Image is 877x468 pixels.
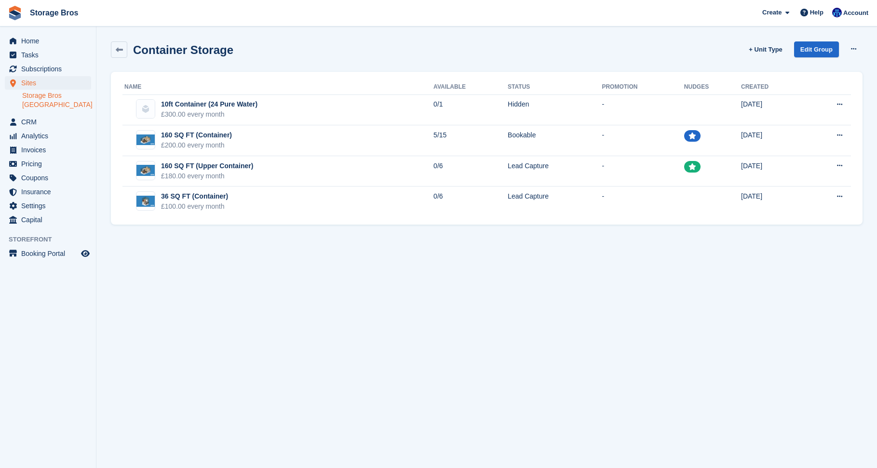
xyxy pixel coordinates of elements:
a: menu [5,143,91,157]
td: - [602,94,684,125]
a: menu [5,62,91,76]
div: 160 SQ FT (Upper Container) [161,161,253,171]
th: Status [508,80,602,95]
div: 36 SQ FT (Container) [161,191,228,201]
span: Home [21,34,79,48]
img: 160.png [136,134,155,146]
td: [DATE] [741,125,805,156]
a: menu [5,76,91,90]
td: [DATE] [741,94,805,125]
span: Storefront [9,235,96,244]
a: menu [5,129,91,143]
td: 0/1 [433,94,508,125]
td: 0/6 [433,187,508,217]
th: Promotion [602,80,684,95]
span: Pricing [21,157,79,171]
img: 35.png [136,196,155,207]
div: £180.00 every month [161,171,253,181]
div: 10ft Container (24 Pure Water) [161,99,257,109]
span: Analytics [21,129,79,143]
div: £100.00 every month [161,201,228,212]
span: Subscriptions [21,62,79,76]
img: stora-icon-8386f47178a22dfd0bd8f6a31ec36ba5ce8667c1dd55bd0f319d3a0aa187defe.svg [8,6,22,20]
td: 5/15 [433,125,508,156]
td: Lead Capture [508,156,602,187]
a: menu [5,157,91,171]
td: 0/6 [433,156,508,187]
td: - [602,156,684,187]
span: Settings [21,199,79,213]
span: Insurance [21,185,79,199]
a: menu [5,171,91,185]
th: Created [741,80,805,95]
span: Invoices [21,143,79,157]
td: Lead Capture [508,187,602,217]
span: Sites [21,76,79,90]
th: Name [122,80,433,95]
a: menu [5,48,91,62]
span: Help [810,8,823,17]
a: menu [5,199,91,213]
a: menu [5,185,91,199]
div: 160 SQ FT (Container) [161,130,232,140]
img: Jamie O’Mara [832,8,842,17]
img: blank-unit-type-icon-ffbac7b88ba66c5e286b0e438baccc4b9c83835d4c34f86887a83fc20ec27e7b.svg [136,100,155,118]
span: Booking Portal [21,247,79,260]
div: £200.00 every month [161,140,232,150]
th: Nudges [684,80,741,95]
span: CRM [21,115,79,129]
a: menu [5,34,91,48]
td: - [602,187,684,217]
a: Storage Bros [26,5,82,21]
td: - [602,125,684,156]
a: Preview store [80,248,91,259]
span: Account [843,8,868,18]
h2: Container Storage [133,43,233,56]
a: + Unit Type [745,41,786,57]
a: menu [5,247,91,260]
td: Bookable [508,125,602,156]
td: Hidden [508,94,602,125]
span: Tasks [21,48,79,62]
span: Coupons [21,171,79,185]
td: [DATE] [741,156,805,187]
span: Capital [21,213,79,227]
td: [DATE] [741,187,805,217]
a: menu [5,213,91,227]
a: menu [5,115,91,129]
a: Edit Group [794,41,839,57]
a: Storage Bros [GEOGRAPHIC_DATA] [22,91,91,109]
div: £300.00 every month [161,109,257,120]
th: Available [433,80,508,95]
img: 160.png [136,165,155,176]
span: Create [762,8,782,17]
